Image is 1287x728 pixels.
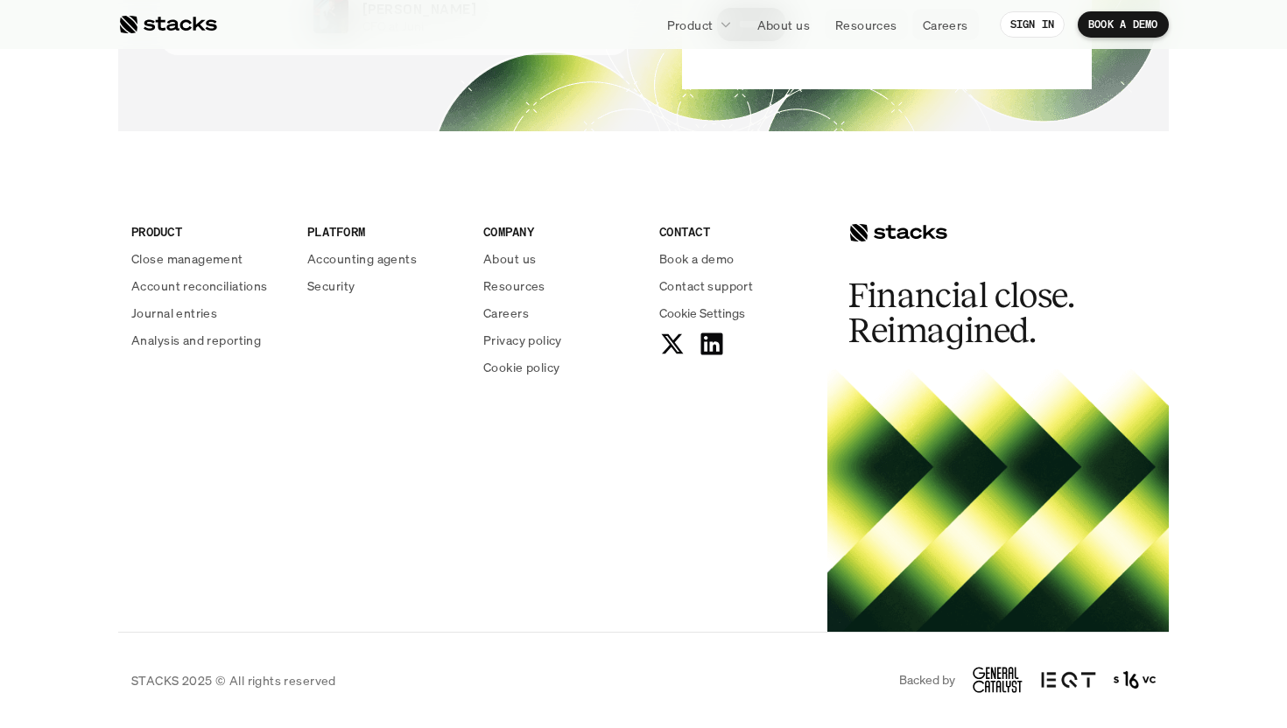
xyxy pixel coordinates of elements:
a: Security [307,276,462,295]
a: Privacy policy [483,331,638,349]
p: SIGN IN [1010,18,1055,31]
p: Analysis and reporting [131,331,261,349]
p: Close management [131,249,243,268]
p: Resources [483,276,545,295]
button: Cookie Trigger [659,304,745,322]
p: Careers [923,16,968,34]
p: Product [667,16,714,34]
p: PRODUCT [131,222,286,241]
a: Analysis and reporting [131,331,286,349]
a: Careers [912,9,979,40]
a: Accounting agents [307,249,462,268]
a: Privacy Policy [207,405,284,417]
p: Privacy policy [483,331,562,349]
p: Account reconciliations [131,276,268,295]
span: Cookie Settings [659,304,745,322]
a: SIGN IN [1000,11,1065,38]
p: STACKS 2025 © All rights reserved [131,671,336,689]
p: BOOK A DEMO [1088,18,1158,31]
p: About us [757,16,810,34]
a: Cookie policy [483,358,638,376]
h2: Financial close. Reimagined. [848,278,1111,348]
a: BOOK A DEMO [1078,11,1169,38]
p: CONTACT [659,222,814,241]
p: About us [483,249,536,268]
p: COMPANY [483,222,638,241]
p: Journal entries [131,304,217,322]
p: Careers [483,304,529,322]
p: PLATFORM [307,222,462,241]
p: Contact support [659,276,753,295]
a: Account reconciliations [131,276,286,295]
a: Careers [483,304,638,322]
p: Resources [835,16,897,34]
p: Security [307,276,355,295]
p: Backed by [899,673,955,688]
a: Journal entries [131,304,286,322]
a: About us [747,9,820,40]
a: Resources [825,9,908,40]
a: Book a demo [659,249,814,268]
a: Contact support [659,276,814,295]
a: Close management [131,249,286,268]
p: Cookie policy [483,358,559,376]
p: Book a demo [659,249,735,268]
a: Resources [483,276,638,295]
p: Accounting agents [307,249,417,268]
a: About us [483,249,638,268]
